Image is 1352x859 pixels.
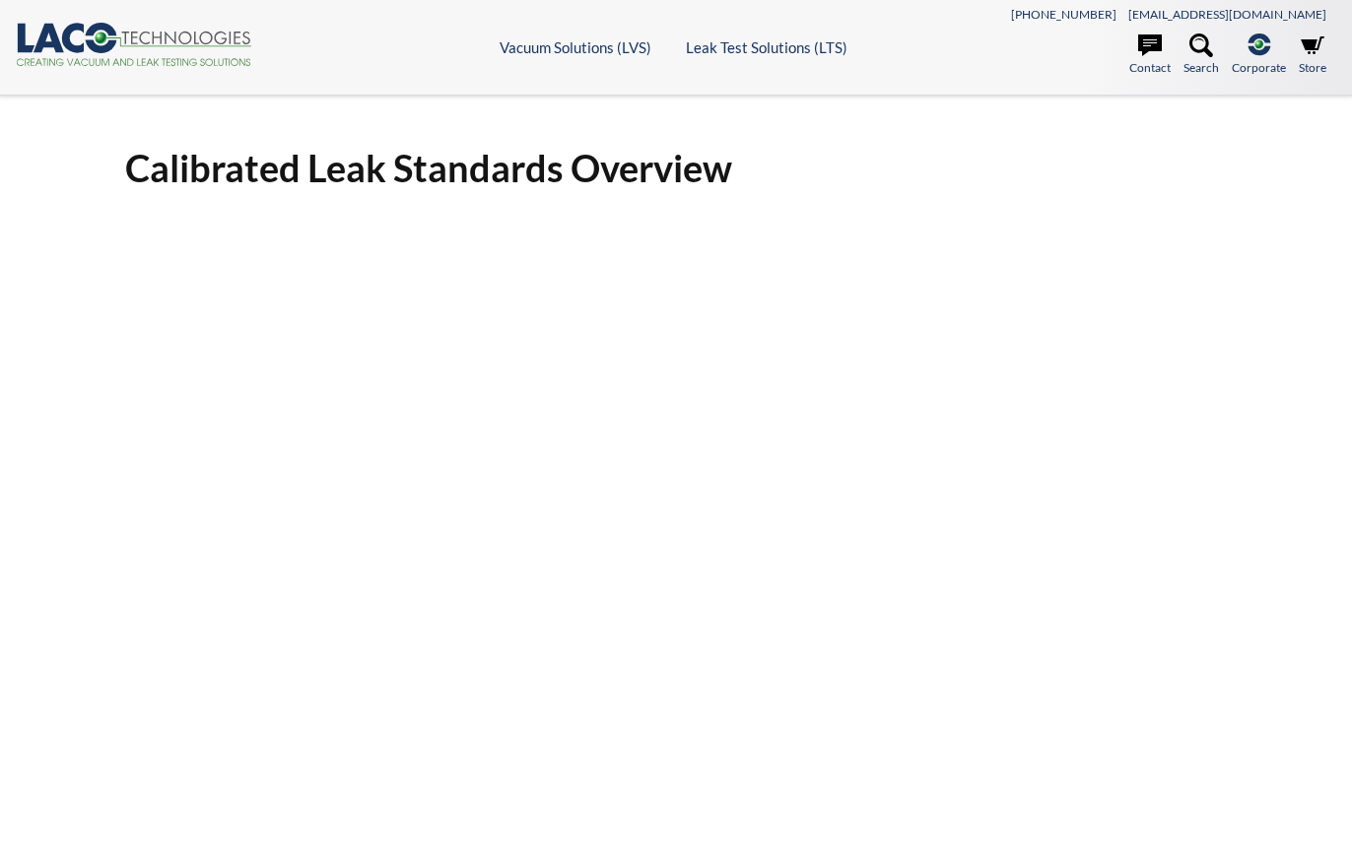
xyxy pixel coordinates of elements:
[1299,33,1326,77] a: Store
[1183,33,1219,77] a: Search
[500,38,651,56] a: Vacuum Solutions (LVS)
[125,144,1228,192] h1: Calibrated Leak Standards Overview
[1232,58,1286,77] span: Corporate
[1129,33,1171,77] a: Contact
[686,38,847,56] a: Leak Test Solutions (LTS)
[1128,7,1326,22] a: [EMAIL_ADDRESS][DOMAIN_NAME]
[1011,7,1116,22] a: [PHONE_NUMBER]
